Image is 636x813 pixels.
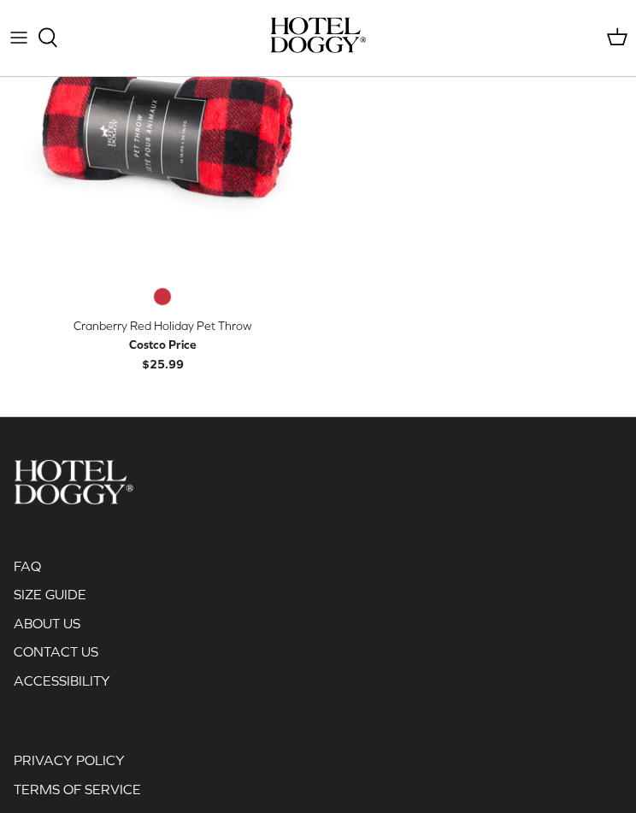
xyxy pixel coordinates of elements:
a: SIZE GUIDE [14,586,86,602]
img: Hotel Doggy Costco Next [14,460,133,504]
div: Cranberry Red Holiday Pet Throw [14,316,311,335]
a: FAQ [14,558,41,574]
div: Secondary navigation [14,547,622,708]
img: hoteldoggycom [270,17,366,53]
a: Cranberry Red Holiday Pet Throw Costco Price$25.99 [14,316,311,374]
a: ACCESSIBILITY [14,673,110,688]
a: hoteldoggy.com hoteldoggycom [270,17,366,59]
a: CONTACT US [14,644,98,659]
div: Costco Price [129,335,197,354]
a: TERMS OF SERVICE [14,781,141,797]
a: ABOUT US [14,616,80,631]
b: $25.99 [129,335,197,370]
a: PRIVACY POLICY [14,752,125,768]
